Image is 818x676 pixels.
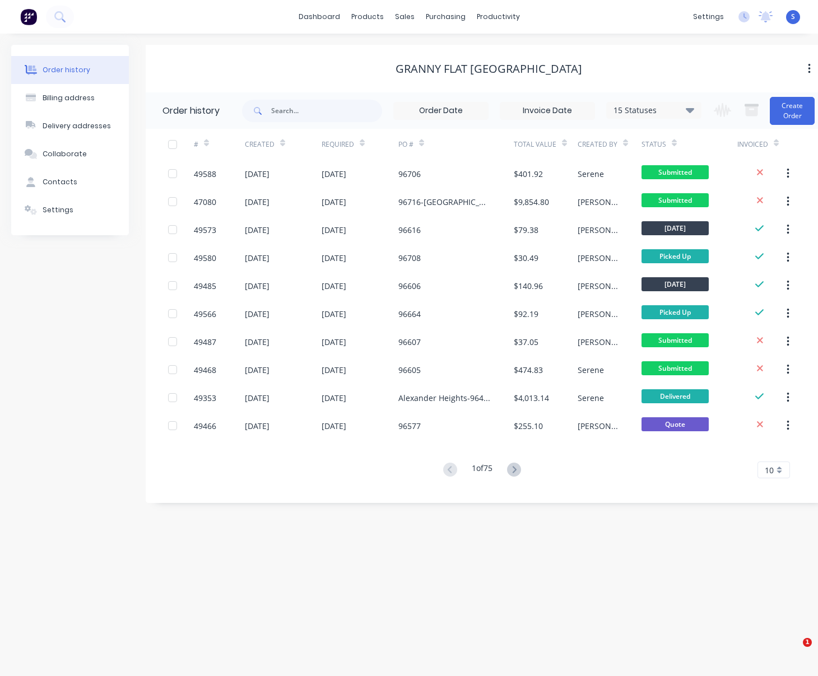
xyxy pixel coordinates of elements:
div: [DATE] [245,392,269,404]
div: sales [389,8,420,25]
div: $401.92 [514,168,543,180]
div: # [194,139,198,150]
div: [DATE] [245,420,269,432]
div: 96606 [398,280,421,292]
div: [DATE] [245,336,269,348]
div: 96708 [398,252,421,264]
span: 10 [765,464,774,476]
div: Alexander Heights-96471 [398,392,491,404]
div: Settings [43,205,73,215]
div: [PERSON_NAME] [578,224,619,236]
div: [DATE] [245,196,269,208]
div: 49573 [194,224,216,236]
div: [PERSON_NAME] [578,308,619,320]
div: Required [322,139,354,150]
div: Serene [578,168,604,180]
div: $140.96 [514,280,543,292]
div: Collaborate [43,149,87,159]
div: 47080 [194,196,216,208]
div: 49588 [194,168,216,180]
div: $30.49 [514,252,538,264]
div: Created [245,139,275,150]
div: [DATE] [322,224,346,236]
div: Order history [43,65,90,75]
div: [DATE] [322,252,346,264]
div: [DATE] [322,336,346,348]
div: Serene [578,364,604,376]
div: 49353 [194,392,216,404]
input: Invoice Date [500,102,594,119]
div: Billing address [43,93,95,103]
div: 49468 [194,364,216,376]
span: Submitted [642,333,709,347]
span: Submitted [642,193,709,207]
div: 1 of 75 [472,462,492,478]
input: Search... [271,100,382,122]
div: $37.05 [514,336,538,348]
div: Created By [578,129,642,160]
div: [DATE] [322,308,346,320]
div: 96607 [398,336,421,348]
div: PO # [398,139,413,150]
div: Contacts [43,177,77,187]
div: # [194,129,245,160]
div: [DATE] [322,420,346,432]
div: [PERSON_NAME] [578,196,619,208]
div: Required [322,129,398,160]
div: $9,854.80 [514,196,549,208]
div: Created [245,129,322,160]
div: PO # [398,129,514,160]
div: [DATE] [245,224,269,236]
div: 96616 [398,224,421,236]
button: Settings [11,196,129,224]
div: Serene [578,392,604,404]
div: settings [687,8,729,25]
div: 49466 [194,420,216,432]
div: [PERSON_NAME] [578,420,619,432]
img: Factory [20,8,37,25]
div: $4,013.14 [514,392,549,404]
div: $92.19 [514,308,538,320]
div: [DATE] [322,196,346,208]
div: 96664 [398,308,421,320]
span: Submitted [642,165,709,179]
button: Contacts [11,168,129,196]
div: Delivery addresses [43,121,111,131]
div: [PERSON_NAME] [578,252,619,264]
button: Create Order [770,97,815,125]
div: [DATE] [322,364,346,376]
div: [DATE] [245,168,269,180]
div: [DATE] [245,364,269,376]
div: 49485 [194,280,216,292]
div: 49487 [194,336,216,348]
div: [DATE] [245,252,269,264]
a: dashboard [293,8,346,25]
span: S [791,12,795,22]
div: 96605 [398,364,421,376]
div: [PERSON_NAME] [578,336,619,348]
span: Picked Up [642,305,709,319]
div: 15 Statuses [607,104,701,116]
span: [DATE] [642,277,709,291]
div: Invoiced [737,139,768,150]
div: Total Value [514,139,556,150]
div: [PERSON_NAME] [578,280,619,292]
div: Invoiced [737,129,788,160]
div: $474.83 [514,364,543,376]
span: Picked Up [642,249,709,263]
input: Order Date [394,102,488,119]
button: Billing address [11,84,129,112]
div: Order history [162,104,220,118]
div: [DATE] [245,308,269,320]
span: Submitted [642,361,709,375]
span: 1 [803,638,812,647]
div: Granny Flat [GEOGRAPHIC_DATA] [396,62,582,76]
div: Created By [578,139,617,150]
button: Order history [11,56,129,84]
div: 49580 [194,252,216,264]
div: $79.38 [514,224,538,236]
div: Status [642,129,737,160]
div: [DATE] [322,168,346,180]
span: [DATE] [642,221,709,235]
span: Quote [642,417,709,431]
